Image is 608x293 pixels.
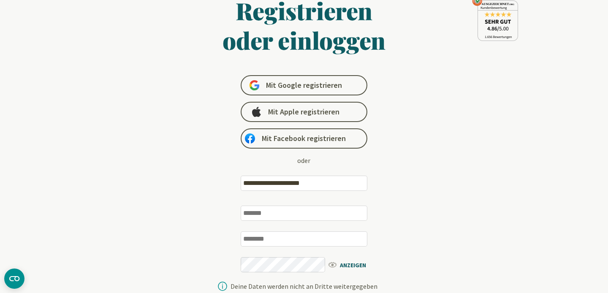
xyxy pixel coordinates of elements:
div: Deine Daten werden nicht an Dritte weitergegeben [231,283,377,290]
span: ANZEIGEN [327,259,376,270]
a: Mit Facebook registrieren [241,128,367,149]
a: Mit Google registrieren [241,75,367,95]
div: oder [297,155,310,165]
span: Mit Facebook registrieren [262,133,346,144]
button: CMP-Widget öffnen [4,269,24,289]
a: Mit Apple registrieren [241,102,367,122]
span: Mit Apple registrieren [268,107,339,117]
span: Mit Google registrieren [266,80,342,90]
